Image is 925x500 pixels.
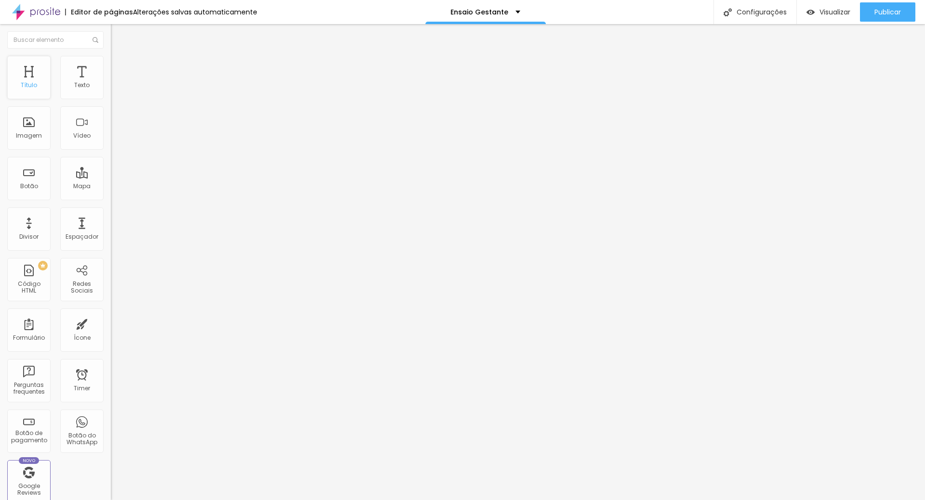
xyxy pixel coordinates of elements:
div: Timer [74,385,90,392]
img: Icone [724,8,732,16]
div: Mapa [73,183,91,190]
div: Texto [74,82,90,89]
img: Icone [92,37,98,43]
span: Visualizar [819,8,850,16]
img: view-1.svg [806,8,815,16]
div: Redes Sociais [63,281,101,295]
div: Alterações salvas automaticamente [133,9,257,15]
div: Código HTML [10,281,48,295]
div: Botão [20,183,38,190]
button: Visualizar [797,2,860,22]
p: Ensaio Gestante [450,9,508,15]
div: Imagem [16,132,42,139]
div: Divisor [19,233,39,240]
button: Publicar [860,2,915,22]
div: Espaçador [66,233,98,240]
div: Botão do WhatsApp [63,432,101,446]
div: Botão de pagamento [10,430,48,444]
div: Editor de páginas [65,9,133,15]
input: Buscar elemento [7,31,104,49]
div: Título [21,82,37,89]
div: Ícone [74,334,91,341]
div: Google Reviews [10,483,48,497]
span: Publicar [874,8,901,16]
div: Perguntas frequentes [10,382,48,396]
div: Vídeo [73,132,91,139]
div: Novo [19,457,40,464]
div: Formulário [13,334,45,341]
